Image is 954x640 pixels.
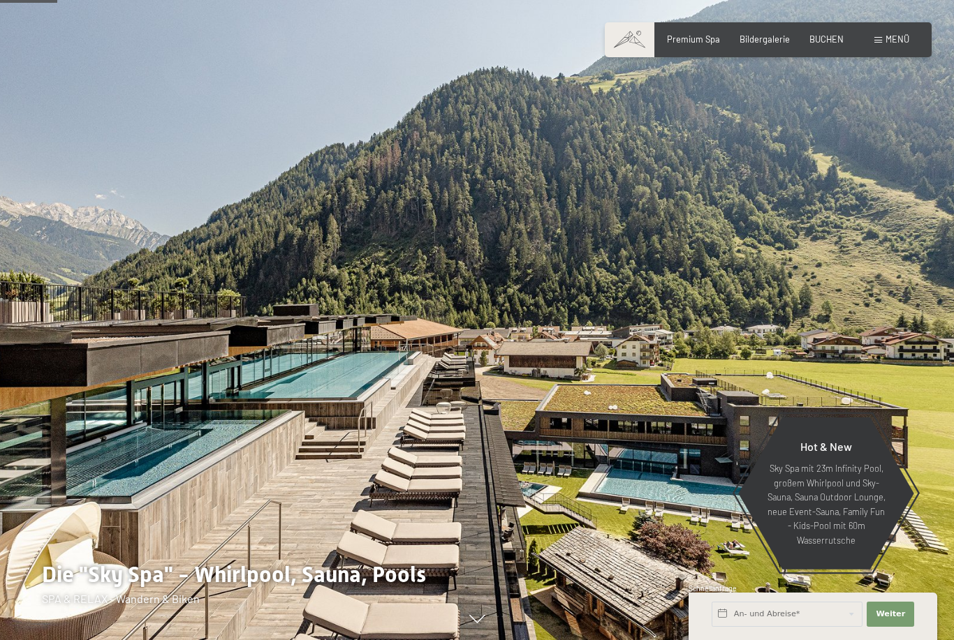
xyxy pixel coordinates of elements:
a: Hot & New Sky Spa mit 23m Infinity Pool, großem Whirlpool und Sky-Sauna, Sauna Outdoor Lounge, ne... [737,417,915,570]
a: BUCHEN [809,34,844,45]
p: Sky Spa mit 23m Infinity Pool, großem Whirlpool und Sky-Sauna, Sauna Outdoor Lounge, neue Event-S... [765,461,887,547]
span: Menü [886,34,909,45]
a: Premium Spa [667,34,720,45]
a: Bildergalerie [740,34,790,45]
span: Schnellanfrage [689,584,737,593]
span: Weiter [876,609,905,620]
button: Weiter [867,602,914,627]
span: Hot & New [800,440,852,453]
